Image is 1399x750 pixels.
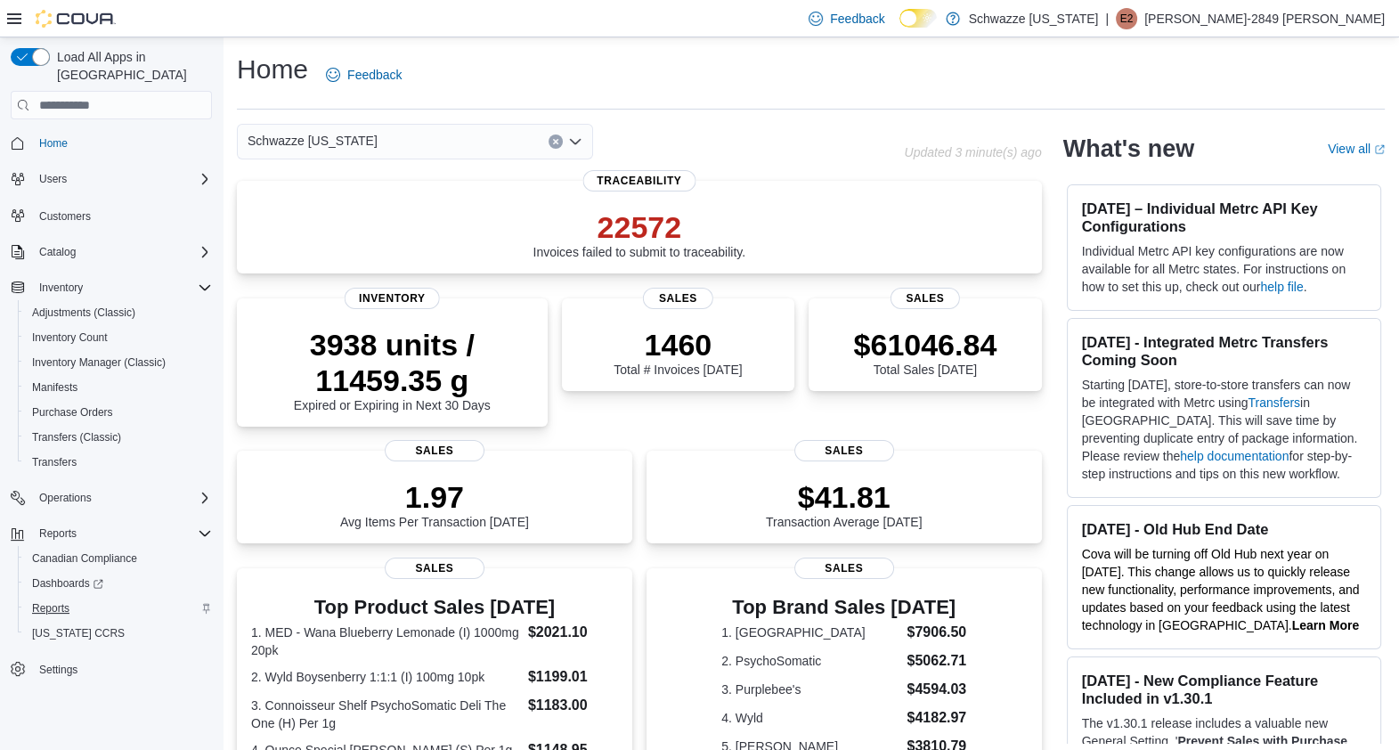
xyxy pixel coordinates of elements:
input: Dark Mode [899,9,937,28]
p: 3938 units / 11459.35 g [251,327,533,398]
div: Invoices failed to submit to traceability. [533,209,745,259]
p: | [1105,8,1109,29]
a: Purchase Orders [25,402,120,423]
p: [PERSON_NAME]-2849 [PERSON_NAME] [1144,8,1385,29]
h3: [DATE] – Individual Metrc API Key Configurations [1082,200,1366,235]
dd: $1183.00 [528,695,618,716]
h3: [DATE] - New Compliance Feature Included in v1.30.1 [1082,672,1366,707]
a: [US_STATE] CCRS [25,623,132,644]
span: Inventory [32,277,212,298]
dt: 3. Connoisseur Shelf PsychoSomatic Deli The One (H) Per 1g [251,697,521,732]
h3: Top Brand Sales [DATE] [721,597,966,618]
div: Erik-2849 Southard [1116,8,1137,29]
p: Schwazze [US_STATE] [969,8,1099,29]
span: Purchase Orders [25,402,212,423]
button: Inventory [32,277,90,298]
span: Settings [32,658,212,681]
dd: $7906.50 [907,622,966,643]
span: Feedback [347,66,402,84]
p: Updated 3 minute(s) ago [904,145,1041,159]
a: Inventory Count [25,327,115,348]
a: View allExternal link [1328,142,1385,156]
span: Dashboards [32,576,103,591]
button: Reports [32,523,84,544]
button: Inventory Manager (Classic) [18,350,219,375]
a: Customers [32,206,98,227]
nav: Complex example [11,123,212,729]
p: 22572 [533,209,745,245]
p: Individual Metrc API key configurations are now available for all Metrc states. For instructions ... [1082,242,1366,296]
dt: 2. PsychoSomatic [721,652,899,670]
a: Feedback [319,57,409,93]
span: Sales [794,440,894,461]
h2: What's new [1063,135,1194,163]
a: Settings [32,659,85,681]
span: Cova will be turning off Old Hub next year on [DATE]. This change allows us to quickly release ne... [1082,547,1360,632]
span: Home [32,132,212,154]
h3: Top Product Sales [DATE] [251,597,618,618]
span: Manifests [25,377,212,398]
span: Inventory Manager (Classic) [25,352,212,373]
dt: 1. [GEOGRAPHIC_DATA] [721,624,899,641]
a: Transfers [25,452,84,473]
p: 1.97 [340,479,529,515]
span: Washington CCRS [25,623,212,644]
span: Home [39,136,68,151]
span: Reports [32,601,69,615]
a: help documentation [1180,449,1289,463]
span: Transfers (Classic) [32,430,121,444]
button: Canadian Compliance [18,546,219,571]
span: Reports [39,526,77,541]
dt: 1. MED - Wana Blueberry Lemonade (I) 1000mg 20pk [251,624,521,659]
a: Learn More [1292,618,1359,632]
a: help file [1260,280,1303,294]
button: Customers [4,202,219,228]
a: Dashboards [18,571,219,596]
p: $61046.84 [853,327,996,363]
span: Canadian Compliance [25,548,212,569]
button: Transfers [18,450,219,475]
a: Reports [25,598,77,619]
button: Home [4,130,219,156]
span: Dashboards [25,573,212,594]
span: Transfers [32,455,77,469]
span: Canadian Compliance [32,551,137,566]
span: Customers [39,209,91,224]
button: Operations [32,487,99,509]
span: Inventory [39,281,83,295]
span: Inventory Manager (Classic) [32,355,166,370]
dd: $2021.10 [528,622,618,643]
h3: [DATE] - Integrated Metrc Transfers Coming Soon [1082,333,1366,369]
button: Transfers (Classic) [18,425,219,450]
span: Reports [32,523,212,544]
button: Purchase Orders [18,400,219,425]
span: E2 [1120,8,1134,29]
span: Adjustments (Classic) [25,302,212,323]
span: [US_STATE] CCRS [32,626,125,640]
span: Inventory Count [32,330,108,345]
dd: $1199.01 [528,666,618,688]
button: Open list of options [568,135,582,149]
button: Users [4,167,219,192]
span: Operations [32,487,212,509]
span: Sales [385,440,484,461]
dd: $4594.03 [907,679,966,700]
span: Transfers [25,452,212,473]
p: Starting [DATE], store-to-store transfers can now be integrated with Metrc using in [GEOGRAPHIC_D... [1082,376,1366,483]
span: Sales [643,288,712,309]
span: Users [39,172,67,186]
p: 1460 [614,327,742,363]
span: Transfers (Classic) [25,427,212,448]
dt: 2. Wyld Boysenberry 1:1:1 (I) 100mg 10pk [251,668,521,686]
button: [US_STATE] CCRS [18,621,219,646]
button: Catalog [32,241,83,263]
a: Home [32,133,75,154]
span: Catalog [32,241,212,263]
button: Catalog [4,240,219,265]
h1: Home [237,52,308,87]
a: Dashboards [25,573,110,594]
span: Sales [385,558,484,579]
a: Canadian Compliance [25,548,144,569]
